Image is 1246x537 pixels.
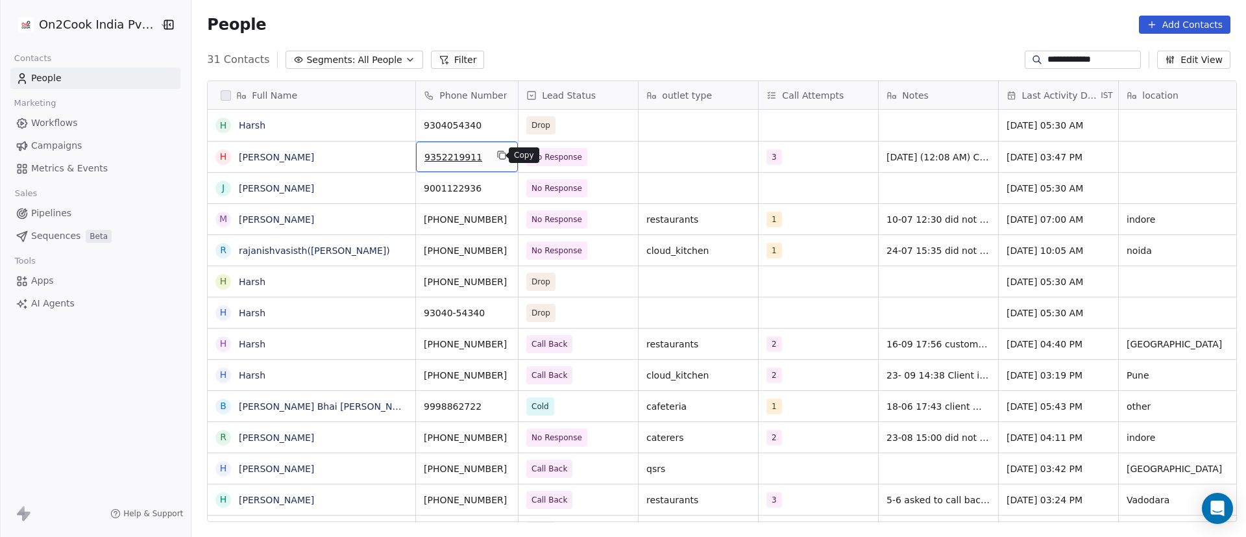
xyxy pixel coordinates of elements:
span: Sequences [31,229,80,243]
a: Metrics & Events [10,158,180,179]
span: 1 [766,212,782,227]
span: Tools [9,251,41,271]
span: [PHONE_NUMBER] [424,431,510,444]
span: Workflows [31,116,78,130]
span: 10-07 12:30 did not pick up call WA msg sent [886,213,990,226]
span: 9001122936 [424,182,510,195]
span: restaurants [646,213,750,226]
div: Open Intercom Messenger [1202,493,1233,524]
a: Harsh [239,339,265,349]
span: other [1127,400,1230,413]
div: r [220,244,226,257]
span: Segments: [306,53,355,67]
span: No Response [531,431,582,444]
span: Drop [531,275,550,288]
div: Phone Number [416,81,518,109]
span: [DATE] (12:08 AM) Customer didn't pickup call. WhatsApp message send. [DATE] (4:50 PM) Customer d... [886,151,990,164]
div: H [220,306,227,319]
span: [DATE] 03:19 PM [1007,369,1110,382]
span: No Response [531,182,582,195]
div: H [220,150,227,164]
a: [PERSON_NAME] Bhai [PERSON_NAME] [239,401,415,412]
div: grid [208,110,416,523]
span: 3 [766,149,782,165]
span: Phone Number [439,89,507,102]
a: [PERSON_NAME] [239,214,314,225]
span: [DATE] 05:30 AM [1007,182,1110,195]
span: [DATE] 05:43 PM [1007,400,1110,413]
span: Call Attempts [782,89,844,102]
span: 9304054340 [424,119,510,132]
span: Drop [531,119,550,132]
span: 9352219911 [424,151,486,164]
span: noida [1127,244,1230,257]
span: [GEOGRAPHIC_DATA] [1127,462,1230,475]
a: Campaigns [10,135,180,156]
a: [PERSON_NAME] [239,495,314,505]
span: [DATE] 03:42 PM [1007,462,1110,475]
span: Vadodara [1127,493,1230,506]
span: [PHONE_NUMBER] [424,213,510,226]
span: Cold [531,400,549,413]
span: Metrics & Events [31,162,108,175]
span: Contacts [8,49,57,68]
span: cloud_kitchen [646,369,750,382]
span: Full Name [252,89,297,102]
span: [PHONE_NUMBER] [424,244,510,257]
div: B [221,399,227,413]
span: People [31,71,62,85]
a: [PERSON_NAME] [239,183,314,194]
a: rajanishvasisth([PERSON_NAME]) [239,245,390,256]
div: Call Attempts [759,81,878,109]
div: H [220,119,227,132]
span: [DATE] 04:40 PM [1007,338,1110,351]
div: M [219,212,227,226]
span: No Response [531,213,582,226]
button: Filter [431,51,485,69]
span: Help & Support [123,508,183,519]
span: 1 [766,399,782,414]
span: outlet type [662,89,712,102]
span: No Response [531,151,582,164]
span: 18-06 17:43 client making food for 2K student [886,400,990,413]
div: H [220,493,227,506]
a: Apps [10,270,180,292]
span: indore [1127,431,1230,444]
span: [PHONE_NUMBER] [424,462,510,475]
span: 93040-54340 [424,306,510,319]
span: Lead Status [542,89,596,102]
a: [PERSON_NAME] [239,464,314,474]
span: [DATE] 05:30 AM [1007,306,1110,319]
span: Call Back [531,493,567,506]
div: outlet type [639,81,758,109]
span: Call Back [531,369,567,382]
span: Campaigns [31,139,82,153]
div: H [220,368,227,382]
span: [DATE] 04:11 PM [1007,431,1110,444]
a: Harsh [239,120,265,131]
span: caterers [646,431,750,444]
span: [DATE] 03:24 PM [1007,493,1110,506]
a: AI Agents [10,293,180,314]
span: 23- 09 14:38 Client is busy right now10-09 15:16 Client want details on what's app after that he ... [886,369,990,382]
span: [DATE] 10:05 AM [1007,244,1110,257]
span: 31 Contacts [207,52,269,68]
span: [DATE] 05:30 AM [1007,275,1110,288]
span: [DATE] 03:47 PM [1007,151,1110,164]
p: Copy [514,150,534,160]
div: Full Name [208,81,415,109]
span: [PHONE_NUMBER] [424,338,510,351]
div: R [220,431,226,444]
div: Last Activity DateIST [999,81,1118,109]
span: Apps [31,274,54,288]
span: 16-09 17:56 customer is busy call back later 30-07 16:40 customer is busy call back details shared [886,338,990,351]
a: SequencesBeta [10,225,180,247]
div: location [1119,81,1238,109]
span: indore [1127,213,1230,226]
div: Notes [879,81,998,109]
span: 2 [766,336,782,352]
span: Drop [531,306,550,319]
a: Harsh [239,370,265,381]
span: cloud_kitchen [646,244,750,257]
div: J [222,181,225,195]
